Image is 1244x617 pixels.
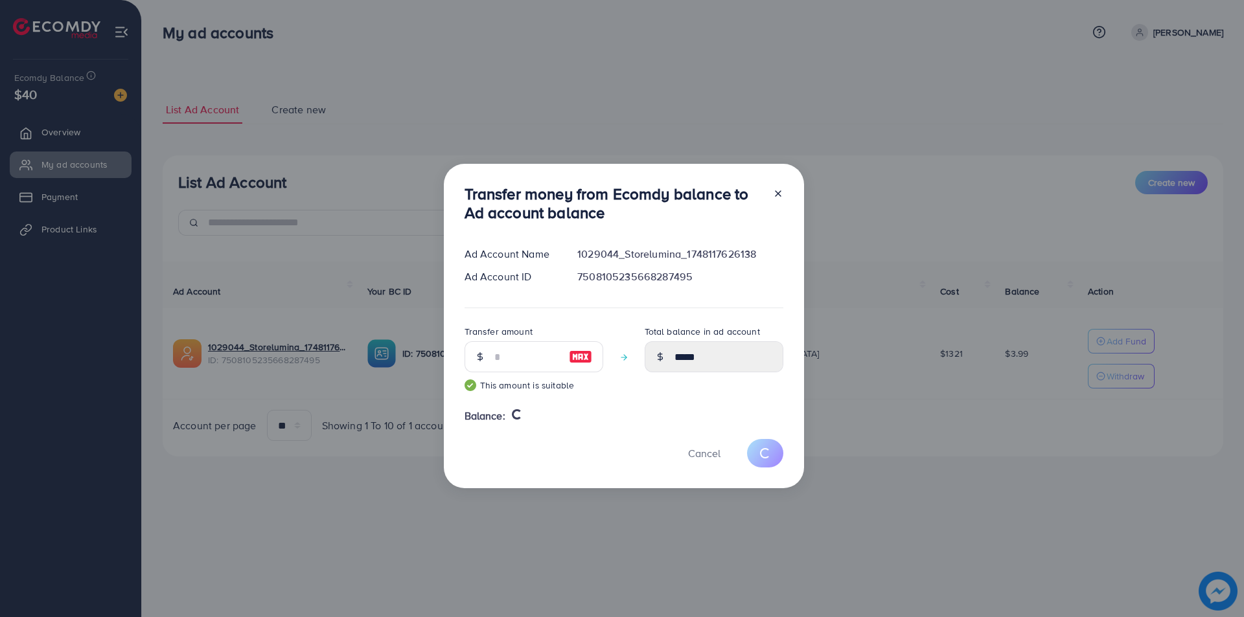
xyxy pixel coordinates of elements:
[465,379,603,392] small: This amount is suitable
[567,247,793,262] div: 1029044_Storelumina_1748117626138
[454,247,568,262] div: Ad Account Name
[569,349,592,365] img: image
[454,269,568,284] div: Ad Account ID
[465,379,476,391] img: guide
[465,325,533,338] label: Transfer amount
[567,269,793,284] div: 7508105235668287495
[645,325,760,338] label: Total balance in ad account
[672,439,737,467] button: Cancel
[688,446,720,460] span: Cancel
[465,185,763,222] h3: Transfer money from Ecomdy balance to Ad account balance
[465,409,505,423] span: Balance:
